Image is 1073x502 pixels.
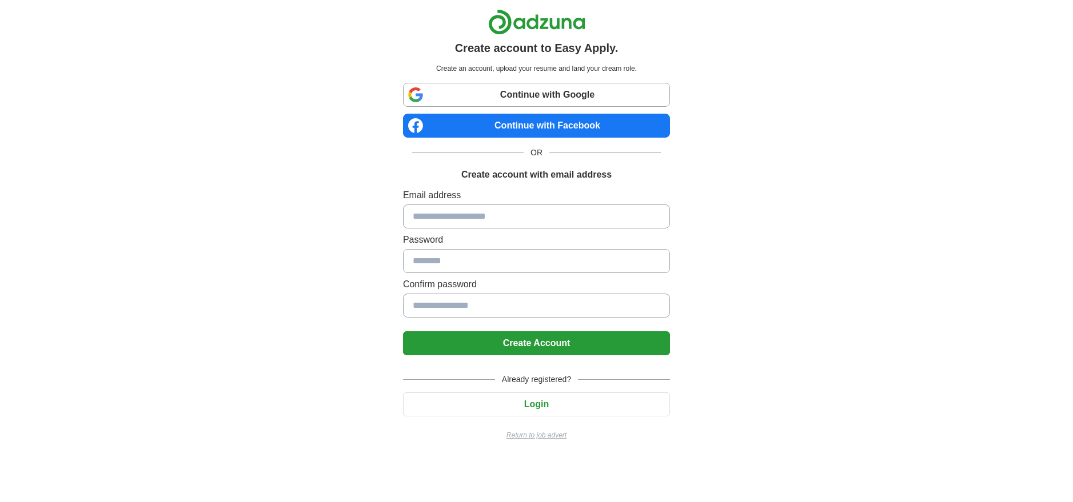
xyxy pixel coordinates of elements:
[403,114,670,138] a: Continue with Facebook
[488,9,585,35] img: Adzuna logo
[524,147,549,159] span: OR
[403,392,670,416] button: Login
[403,430,670,440] a: Return to job advert
[455,39,619,57] h1: Create account to Easy Apply.
[403,188,670,202] label: Email address
[405,63,668,74] p: Create an account, upload your resume and land your dream role.
[461,168,612,182] h1: Create account with email address
[403,233,670,247] label: Password
[403,331,670,355] button: Create Account
[495,374,578,385] span: Already registered?
[403,399,670,409] a: Login
[403,83,670,107] a: Continue with Google
[403,278,670,291] label: Confirm password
